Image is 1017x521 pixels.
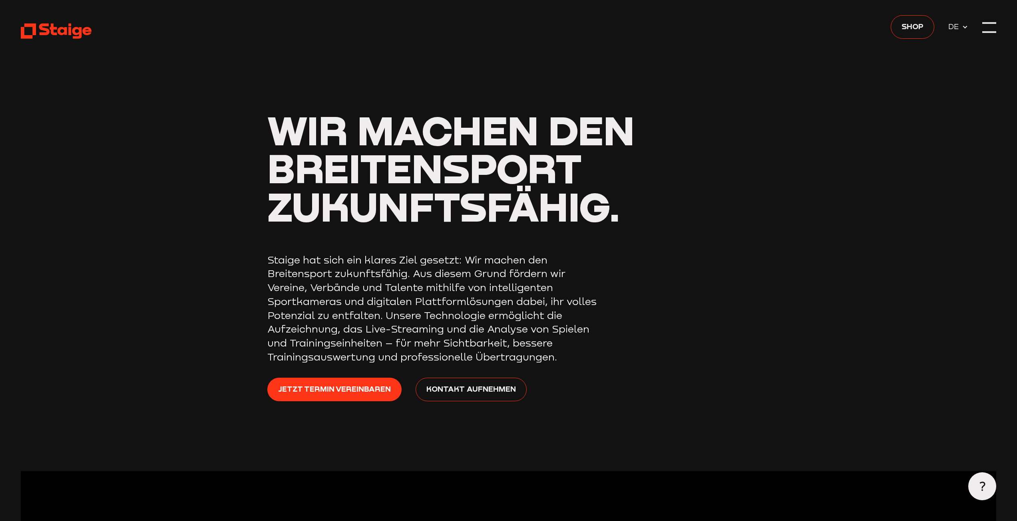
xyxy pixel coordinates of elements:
[267,253,607,364] p: Staige hat sich ein klares Ziel gesetzt: Wir machen den Breitensport zukunftsfähig. Aus diesem Gr...
[278,383,391,395] span: Jetzt Termin vereinbaren
[948,20,962,32] span: DE
[267,106,635,230] span: Wir machen den Breitensport zukunftsfähig.
[426,383,516,395] span: Kontakt aufnehmen
[902,20,923,32] span: Shop
[416,378,527,401] a: Kontakt aufnehmen
[891,15,934,38] a: Shop
[267,378,402,401] a: Jetzt Termin vereinbaren
[983,249,1009,273] iframe: chat widget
